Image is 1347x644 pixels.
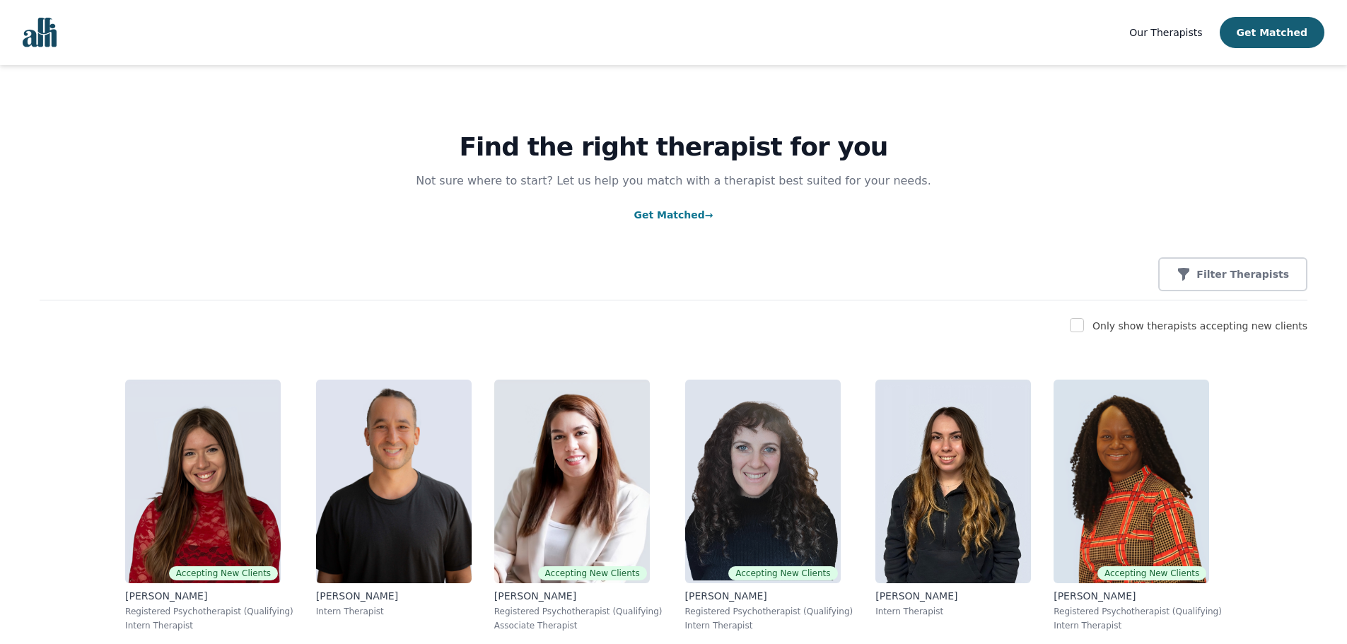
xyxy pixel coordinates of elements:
[494,606,663,617] p: Registered Psychotherapist (Qualifying)
[875,606,1031,617] p: Intern Therapist
[1054,380,1209,583] img: Grace_Nyamweya
[875,380,1031,583] img: Mariangela_Servello
[1097,566,1206,580] span: Accepting New Clients
[634,209,713,221] a: Get Matched
[685,589,853,603] p: [PERSON_NAME]
[1220,17,1324,48] button: Get Matched
[1129,24,1202,41] a: Our Therapists
[875,589,1031,603] p: [PERSON_NAME]
[538,566,647,580] span: Accepting New Clients
[23,18,57,47] img: alli logo
[305,368,483,643] a: Kavon_Banejad[PERSON_NAME]Intern Therapist
[169,566,278,580] span: Accepting New Clients
[1054,620,1222,631] p: Intern Therapist
[125,380,281,583] img: Alisha_Levine
[494,589,663,603] p: [PERSON_NAME]
[402,172,945,189] p: Not sure where to start? Let us help you match with a therapist best suited for your needs.
[316,589,472,603] p: [PERSON_NAME]
[125,606,293,617] p: Registered Psychotherapist (Qualifying)
[685,606,853,617] p: Registered Psychotherapist (Qualifying)
[1158,257,1307,291] button: Filter Therapists
[483,368,674,643] a: Ava_PouyandehAccepting New Clients[PERSON_NAME]Registered Psychotherapist (Qualifying)Associate T...
[705,209,713,221] span: →
[1196,267,1289,281] p: Filter Therapists
[494,620,663,631] p: Associate Therapist
[125,589,293,603] p: [PERSON_NAME]
[674,368,865,643] a: Shira_BlakeAccepting New Clients[PERSON_NAME]Registered Psychotherapist (Qualifying)Intern Therapist
[1054,589,1222,603] p: [PERSON_NAME]
[114,368,305,643] a: Alisha_LevineAccepting New Clients[PERSON_NAME]Registered Psychotherapist (Qualifying)Intern Ther...
[864,368,1042,643] a: Mariangela_Servello[PERSON_NAME]Intern Therapist
[40,133,1307,161] h1: Find the right therapist for you
[685,380,841,583] img: Shira_Blake
[316,380,472,583] img: Kavon_Banejad
[1129,27,1202,38] span: Our Therapists
[316,606,472,617] p: Intern Therapist
[1042,368,1233,643] a: Grace_NyamweyaAccepting New Clients[PERSON_NAME]Registered Psychotherapist (Qualifying)Intern The...
[685,620,853,631] p: Intern Therapist
[1054,606,1222,617] p: Registered Psychotherapist (Qualifying)
[125,620,293,631] p: Intern Therapist
[1092,320,1307,332] label: Only show therapists accepting new clients
[494,380,650,583] img: Ava_Pouyandeh
[728,566,837,580] span: Accepting New Clients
